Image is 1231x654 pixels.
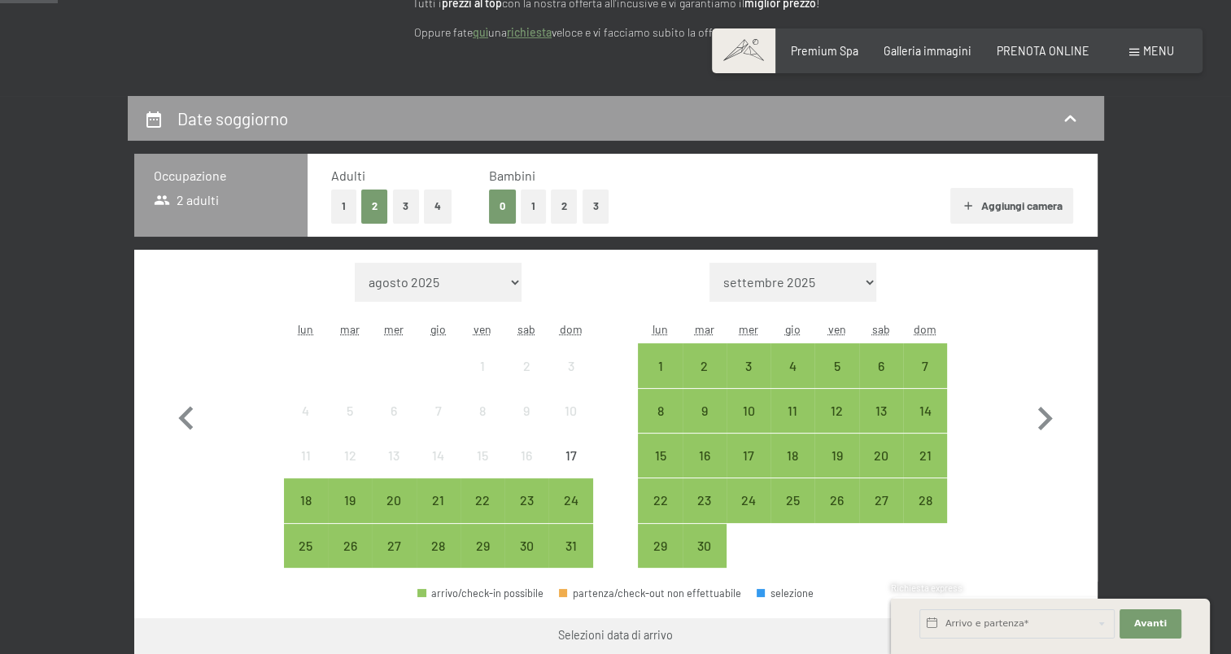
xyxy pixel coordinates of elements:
button: 3 [583,190,609,223]
div: 15 [640,449,680,490]
div: Wed Aug 06 2025 [372,389,416,433]
div: arrivo/check-in non effettuabile [461,434,504,477]
div: Thu Aug 07 2025 [417,389,461,433]
div: arrivo/check-in possibile [638,524,682,568]
div: 28 [418,539,459,580]
span: PRENOTA ONLINE [997,44,1089,58]
abbr: giovedì [430,322,446,336]
div: Mon Sep 29 2025 [638,524,682,568]
div: Fri Aug 29 2025 [461,524,504,568]
span: Bambini [489,168,535,183]
div: Thu Aug 21 2025 [417,478,461,522]
div: arrivo/check-in possibile [683,343,727,387]
div: Mon Aug 11 2025 [284,434,328,477]
button: Aggiungi camera [950,188,1073,224]
div: 17 [728,449,769,490]
button: 2 [361,190,388,223]
div: 6 [861,360,901,400]
div: arrivo/check-in possibile [504,478,548,522]
div: 10 [728,404,769,445]
div: Sun Sep 28 2025 [903,478,947,522]
button: 0 [489,190,516,223]
div: 2 [684,360,725,400]
div: Sun Aug 17 2025 [548,434,592,477]
button: Avanti [1120,609,1181,639]
div: Thu Sep 25 2025 [770,478,814,522]
div: arrivo/check-in possibile [814,343,858,387]
div: 6 [373,404,414,445]
div: Fri Sep 05 2025 [814,343,858,387]
div: arrivo/check-in possibile [683,434,727,477]
div: Tue Aug 05 2025 [328,389,372,433]
div: Sun Sep 14 2025 [903,389,947,433]
div: 30 [506,539,547,580]
div: 22 [640,494,680,534]
abbr: domenica [914,322,936,336]
div: Tue Aug 19 2025 [328,478,372,522]
div: 31 [550,539,591,580]
div: 21 [905,449,945,490]
div: arrivo/check-in possibile [903,343,947,387]
div: arrivo/check-in possibile [548,478,592,522]
div: arrivo/check-in possibile [859,434,903,477]
div: Fri Sep 26 2025 [814,478,858,522]
abbr: domenica [560,322,583,336]
div: 8 [462,404,503,445]
div: Selezioni data di arrivo [558,627,673,643]
div: arrivo/check-in possibile [284,524,328,568]
div: arrivo/check-in possibile [417,478,461,522]
div: 20 [861,449,901,490]
a: Premium Spa [791,44,858,58]
div: arrivo/check-in non effettuabile [417,434,461,477]
div: arrivo/check-in possibile [770,389,814,433]
div: 25 [772,494,813,534]
div: 5 [816,360,857,400]
abbr: giovedì [785,322,801,336]
span: Richiesta express [891,582,963,593]
div: arrivo/check-in non effettuabile [328,389,372,433]
div: Sat Sep 27 2025 [859,478,903,522]
div: 19 [816,449,857,490]
div: arrivo/check-in possibile [284,478,328,522]
div: arrivo/check-in non effettuabile [284,389,328,433]
a: Galleria immagini [884,44,971,58]
div: arrivo/check-in non effettuabile [417,389,461,433]
abbr: sabato [872,322,890,336]
abbr: lunedì [653,322,668,336]
div: arrivo/check-in non effettuabile [461,389,504,433]
div: arrivo/check-in non effettuabile [461,343,504,387]
div: Wed Sep 17 2025 [727,434,770,477]
div: 4 [772,360,813,400]
div: 23 [684,494,725,534]
div: arrivo/check-in possibile [814,389,858,433]
div: Sat Aug 30 2025 [504,524,548,568]
div: 20 [373,494,414,534]
div: 28 [905,494,945,534]
div: arrivo/check-in possibile [727,478,770,522]
div: arrivo/check-in possibile [328,524,372,568]
div: Tue Sep 09 2025 [683,389,727,433]
div: arrivo/check-in possibile [548,524,592,568]
div: partenza/check-out non effettuabile [559,588,741,599]
div: Wed Sep 24 2025 [727,478,770,522]
div: 18 [286,494,326,534]
div: Fri Aug 22 2025 [461,478,504,522]
div: Mon Sep 15 2025 [638,434,682,477]
div: arrivo/check-in possibile [372,524,416,568]
div: arrivo/check-in possibile [814,478,858,522]
span: Adulti [331,168,365,183]
span: Menu [1143,44,1174,58]
div: Wed Aug 20 2025 [372,478,416,522]
div: 30 [684,539,725,580]
div: arrivo/check-in possibile [727,343,770,387]
div: Mon Sep 01 2025 [638,343,682,387]
div: 15 [462,449,503,490]
div: arrivo/check-in non effettuabile [548,389,592,433]
div: selezione [757,588,814,599]
div: Tue Aug 12 2025 [328,434,372,477]
div: 10 [550,404,591,445]
div: arrivo/check-in possibile [417,588,543,599]
div: 11 [772,404,813,445]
